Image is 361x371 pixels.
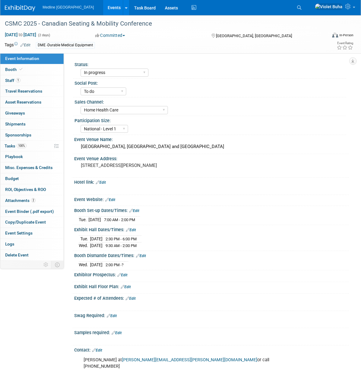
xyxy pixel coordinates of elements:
[16,78,20,83] span: 1
[5,154,23,159] span: Playbook
[0,162,64,173] a: Misc. Expenses & Credits
[5,132,31,137] span: Sponsorships
[75,97,346,105] div: Sales Channel:
[0,250,64,260] a: Delete Event
[74,206,349,214] div: Booth Set-up Dates/Times:
[112,331,122,335] a: Edit
[19,68,23,71] i: Booth reservation complete
[121,285,131,289] a: Edit
[117,273,127,277] a: Edit
[332,33,338,37] img: Format-Inperson.png
[0,151,64,162] a: Playbook
[79,242,90,249] td: Wed.
[122,263,123,267] span: ?
[74,195,349,203] div: Event Website:
[74,345,349,353] div: Contact:
[0,130,64,140] a: Sponsorships
[315,3,343,10] img: Violet Buha
[5,187,46,192] span: ROI, Objectives & ROO
[5,5,35,11] img: ExhibitDay
[74,251,349,259] div: Booth Dismantle Dates/Times:
[0,195,64,206] a: Attachments2
[5,198,36,203] span: Attachments
[136,254,146,258] a: Edit
[17,143,26,148] span: 100%
[104,217,135,222] span: 7:00 AM - 2:00 PM
[3,18,319,29] div: CSMC 2025 - Canadian Seating & Mobility Conference
[0,64,64,75] a: Booth
[105,198,115,202] a: Edit
[5,143,26,148] span: Tasks
[0,119,64,129] a: Shipments
[5,78,20,83] span: Staff
[74,294,349,302] div: Expected # of Attendees:
[75,79,346,86] div: Social Post:
[0,228,64,238] a: Event Settings
[5,209,54,214] span: Event Binder (.pdf export)
[299,32,353,41] div: Event Format
[89,216,101,223] td: [DATE]
[93,32,127,38] button: Committed
[5,111,25,115] span: Giveaways
[92,348,102,352] a: Edit
[74,225,349,233] div: Exhibit Hall Dates/Times:
[126,228,136,232] a: Edit
[337,42,353,45] div: Event Rating
[339,33,353,37] div: In-Person
[81,163,182,168] pre: [STREET_ADDRESS][PERSON_NAME]
[0,86,64,97] a: Travel Reservations
[41,261,51,269] td: Personalize Event Tab Strip
[51,261,64,269] td: Toggle Event Tabs
[5,165,53,170] span: Misc. Expenses & Credits
[74,178,349,185] div: Hotel link:
[74,270,349,278] div: Exhibitor Prospectus:
[79,236,90,242] td: Tue.
[0,184,64,195] a: ROI, Objectives & ROO
[74,311,349,319] div: Swag Required:
[5,122,26,126] span: Shipments
[126,296,136,301] a: Edit
[18,32,23,37] span: to
[129,209,139,213] a: Edit
[75,116,346,124] div: Participation Size:
[106,263,123,267] span: 2:00 PM -
[79,261,90,268] td: Wed.
[74,154,349,162] div: Event Venue Address:
[107,314,117,318] a: Edit
[5,231,33,235] span: Event Settings
[20,43,30,47] a: Edit
[43,5,94,9] span: Medline [GEOGRAPHIC_DATA]
[106,243,137,248] span: 9:30 AM - 2:00 PM
[31,198,36,203] span: 2
[5,253,29,257] span: Delete Event
[0,97,64,108] a: Asset Reservations
[5,67,24,72] span: Booth
[90,261,102,268] td: [DATE]
[5,176,19,181] span: Budget
[5,89,42,94] span: Travel Reservations
[0,108,64,118] a: Giveaways
[36,42,95,48] div: DME -Durable Medical Equipment
[75,60,346,68] div: Status:
[106,237,137,241] span: 2:30 PM - 6:00 PM
[74,135,349,143] div: Event Venue Name:
[122,357,257,362] a: [PERSON_NAME][EMAIL_ADDRESS][PERSON_NAME][DOMAIN_NAME]
[96,180,106,185] a: Edit
[5,56,39,61] span: Event Information
[74,328,349,336] div: Samples required:
[0,141,64,151] a: Tasks100%
[216,34,292,38] span: [GEOGRAPHIC_DATA], [GEOGRAPHIC_DATA]
[0,239,64,249] a: Logs
[5,32,36,37] span: [DATE] [DATE]
[79,142,344,151] div: [GEOGRAPHIC_DATA], [GEOGRAPHIC_DATA] and [GEOGRAPHIC_DATA]
[5,242,14,246] span: Logs
[0,206,64,217] a: Event Binder (.pdf export)
[5,100,41,104] span: Asset Reservations
[79,216,89,223] td: Tue.
[90,242,102,249] td: [DATE]
[0,173,64,184] a: Budget
[37,33,50,37] span: (2 days)
[0,75,64,86] a: Staff1
[5,220,46,224] span: Copy/Duplicate Event
[74,282,349,290] div: Exhibit Hall Floor Plan:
